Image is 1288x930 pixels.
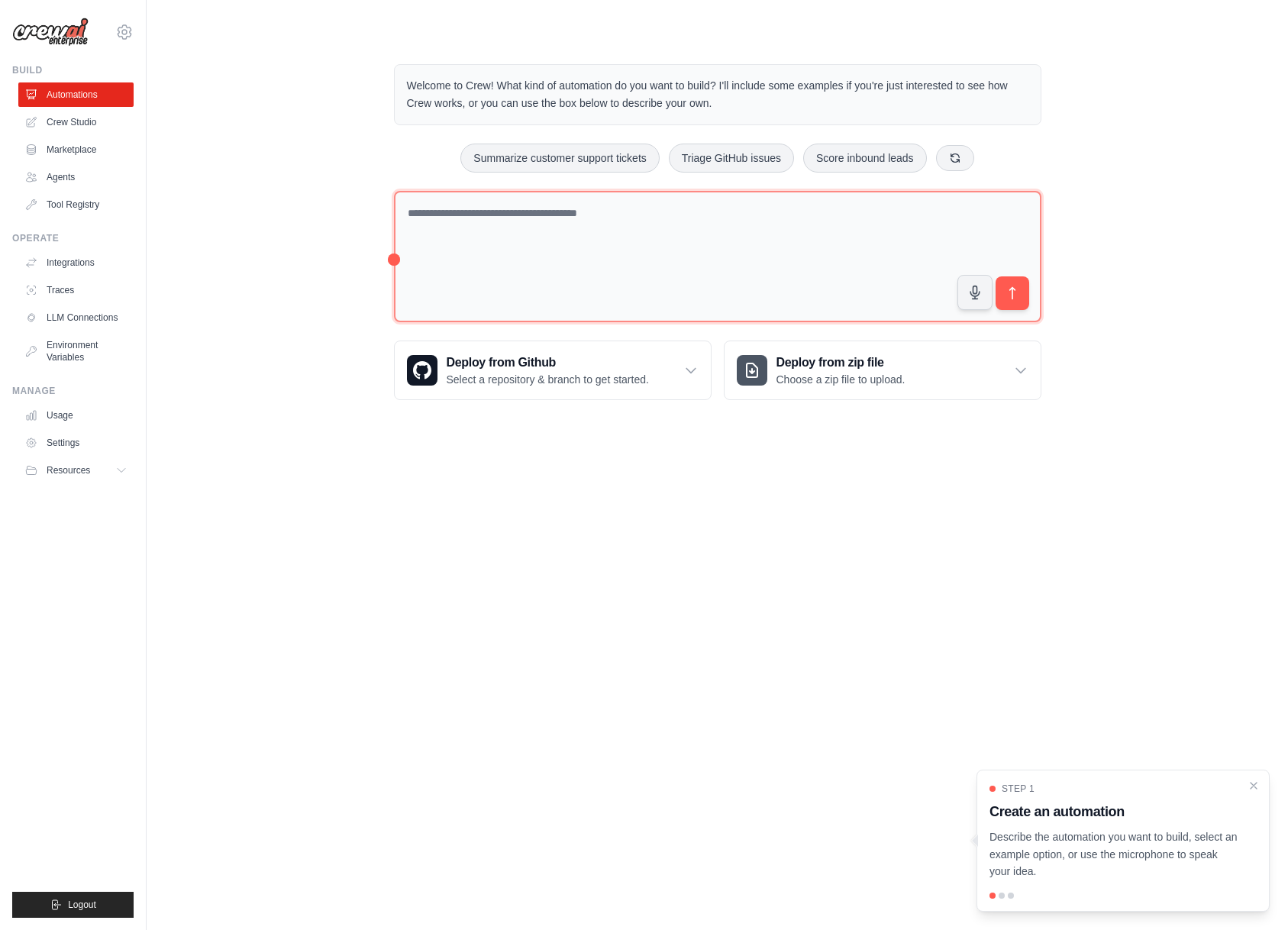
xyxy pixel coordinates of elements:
div: Operate [12,232,134,244]
button: Resources [18,458,134,483]
p: Welcome to Crew! What kind of automation do you want to build? I'll include some examples if you'... [407,77,1028,112]
iframe: Chat Widget [1212,857,1288,930]
a: LLM Connections [18,305,134,330]
a: Integrations [18,250,134,275]
h3: Create an automation [989,801,1238,822]
a: Usage [18,403,134,428]
button: Triage GitHub issues [669,144,794,173]
a: Tool Registry [18,192,134,217]
button: Score inbound leads [803,144,927,173]
div: Manage [12,385,134,397]
p: Describe the automation you want to build, select an example option, or use the microphone to spe... [989,828,1238,880]
span: Resources [47,464,90,476]
a: Environment Variables [18,333,134,370]
p: Choose a zip file to upload. [776,372,905,387]
span: Step 1 [1002,783,1035,795]
a: Traces [18,278,134,302]
a: Automations [18,82,134,107]
button: Close walkthrough [1248,780,1260,792]
button: Summarize customer support tickets [460,144,659,173]
p: Select a repository & branch to get started. [447,372,649,387]
a: Agents [18,165,134,189]
a: Marketplace [18,137,134,162]
h3: Deploy from Github [447,354,649,372]
button: Logout [12,892,134,918]
a: Settings [18,431,134,455]
img: Logo [12,18,89,47]
div: Build [12,64,134,76]
a: Crew Studio [18,110,134,134]
h3: Deploy from zip file [776,354,905,372]
span: Logout [68,899,96,911]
